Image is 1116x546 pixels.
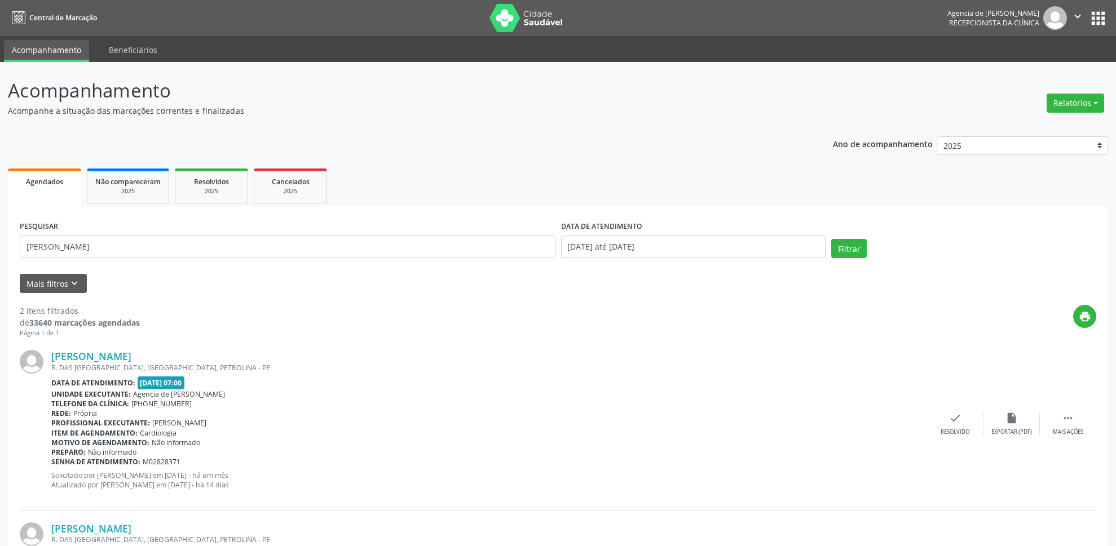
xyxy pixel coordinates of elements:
[29,13,97,23] span: Central de Marcação
[262,187,319,196] div: 2025
[991,428,1032,436] div: Exportar (PDF)
[20,317,140,329] div: de
[51,409,71,418] b: Rede:
[1088,8,1108,28] button: apps
[20,329,140,338] div: Página 1 de 1
[51,535,927,544] div: R. DAS [GEOGRAPHIC_DATA], [GEOGRAPHIC_DATA], PETROLINA - PE
[138,376,185,389] span: [DATE] 07:00
[95,187,161,196] div: 2025
[20,522,43,546] img: img
[51,418,150,428] b: Profissional executante:
[51,428,138,438] b: Item de agendamento:
[8,8,97,27] a: Central de Marcação
[133,389,225,399] span: Agencia de [PERSON_NAME]
[29,317,140,328] strong: 33640 marcações agendadas
[51,457,140,467] b: Senha de atendimento:
[20,305,140,317] div: 2 itens filtrados
[51,470,927,490] p: Solicitado por [PERSON_NAME] em [DATE] - há um mês Atualizado por [PERSON_NAME] em [DATE] - há 14...
[20,350,43,374] img: img
[101,40,165,60] a: Beneficiários
[941,428,969,436] div: Resolvido
[194,177,229,187] span: Resolvidos
[272,177,310,187] span: Cancelados
[833,136,933,150] p: Ano de acompanhamento
[1047,94,1104,113] button: Relatórios
[1073,305,1096,328] button: print
[88,447,136,457] span: Não informado
[51,447,86,457] b: Preparo:
[73,409,97,418] span: Própria
[140,428,177,438] span: Cardiologia
[51,363,927,372] div: R. DAS [GEOGRAPHIC_DATA], [GEOGRAPHIC_DATA], PETROLINA - PE
[1005,412,1018,424] i: insert_drive_file
[4,40,89,62] a: Acompanhamento
[1067,6,1088,30] button: 
[1062,412,1074,424] i: 
[947,8,1039,18] div: Agencia de [PERSON_NAME]
[26,177,63,187] span: Agendados
[51,522,131,535] a: [PERSON_NAME]
[1079,310,1091,323] i: print
[20,236,555,258] input: Nome, código do beneficiário ou CPF
[95,177,161,187] span: Não compareceram
[561,236,826,258] input: Selecione um intervalo
[1043,6,1067,30] img: img
[8,105,778,117] p: Acompanhe a situação das marcações correntes e finalizadas
[51,350,131,362] a: [PERSON_NAME]
[51,438,149,447] b: Motivo de agendamento:
[68,277,81,290] i: keyboard_arrow_down
[51,389,131,399] b: Unidade executante:
[51,378,135,388] b: Data de atendimento:
[8,77,778,105] p: Acompanhamento
[1071,10,1084,23] i: 
[152,438,200,447] span: Não informado
[20,274,87,294] button: Mais filtroskeyboard_arrow_down
[131,399,192,409] span: [PHONE_NUMBER]
[152,418,206,428] span: [PERSON_NAME]
[561,218,642,236] label: DATA DE ATENDIMENTO
[831,239,867,258] button: Filtrar
[949,18,1039,28] span: Recepcionista da clínica
[1053,428,1083,436] div: Mais ações
[51,399,129,409] b: Telefone da clínica:
[949,412,961,424] i: check
[143,457,180,467] span: M02828371
[183,187,240,196] div: 2025
[20,218,58,236] label: PESQUISAR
